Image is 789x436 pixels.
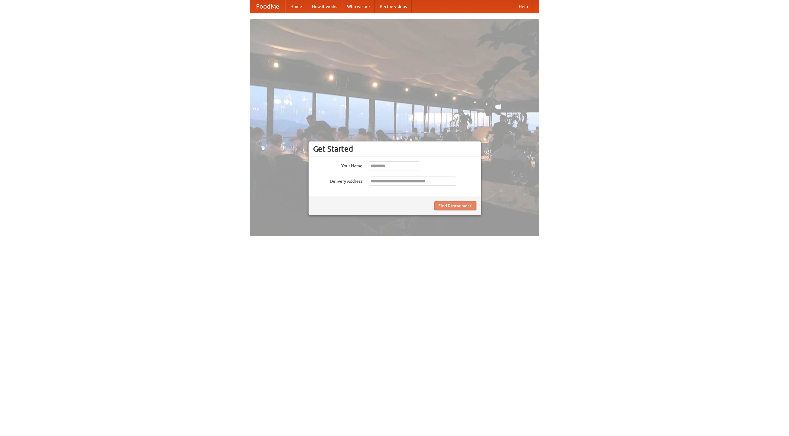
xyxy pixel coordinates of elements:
a: Recipe videos [375,0,412,13]
a: Who we are [342,0,375,13]
label: Your Name [313,161,362,169]
button: Find Restaurants! [434,201,476,210]
a: Help [514,0,533,13]
a: Home [285,0,307,13]
label: Delivery Address [313,177,362,184]
a: How it works [307,0,342,13]
h3: Get Started [313,144,476,153]
a: FoodMe [250,0,285,13]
